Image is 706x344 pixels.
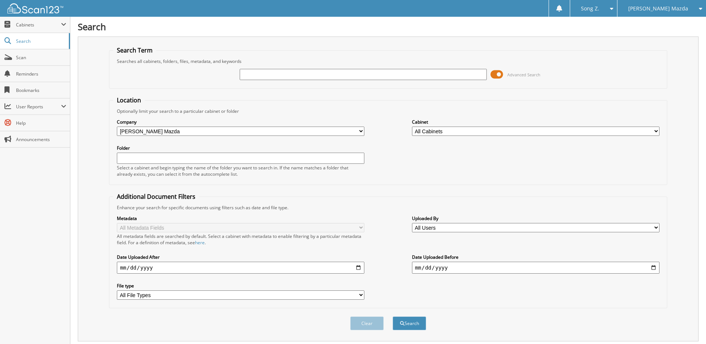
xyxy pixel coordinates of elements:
[113,96,145,104] legend: Location
[412,119,659,125] label: Cabinet
[78,20,699,33] h1: Search
[507,72,540,77] span: Advanced Search
[16,87,66,93] span: Bookmarks
[16,54,66,61] span: Scan
[16,71,66,77] span: Reminders
[113,58,663,64] div: Searches all cabinets, folders, files, metadata, and keywords
[7,3,63,13] img: scan123-logo-white.svg
[16,22,61,28] span: Cabinets
[117,262,364,274] input: start
[412,215,659,222] label: Uploaded By
[113,204,663,211] div: Enhance your search for specific documents using filters such as date and file type.
[117,119,364,125] label: Company
[16,103,61,110] span: User Reports
[412,262,659,274] input: end
[412,254,659,260] label: Date Uploaded Before
[350,316,384,330] button: Clear
[117,233,364,246] div: All metadata fields are searched by default. Select a cabinet with metadata to enable filtering b...
[113,192,199,201] legend: Additional Document Filters
[113,46,156,54] legend: Search Term
[16,120,66,126] span: Help
[113,108,663,114] div: Optionally limit your search to a particular cabinet or folder
[117,254,364,260] label: Date Uploaded After
[117,145,364,151] label: Folder
[195,239,205,246] a: here
[16,136,66,143] span: Announcements
[393,316,426,330] button: Search
[117,283,364,289] label: File type
[628,6,688,11] span: [PERSON_NAME] Mazda
[16,38,65,44] span: Search
[117,215,364,222] label: Metadata
[581,6,599,11] span: Song Z.
[117,165,364,177] div: Select a cabinet and begin typing the name of the folder you want to search in. If the name match...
